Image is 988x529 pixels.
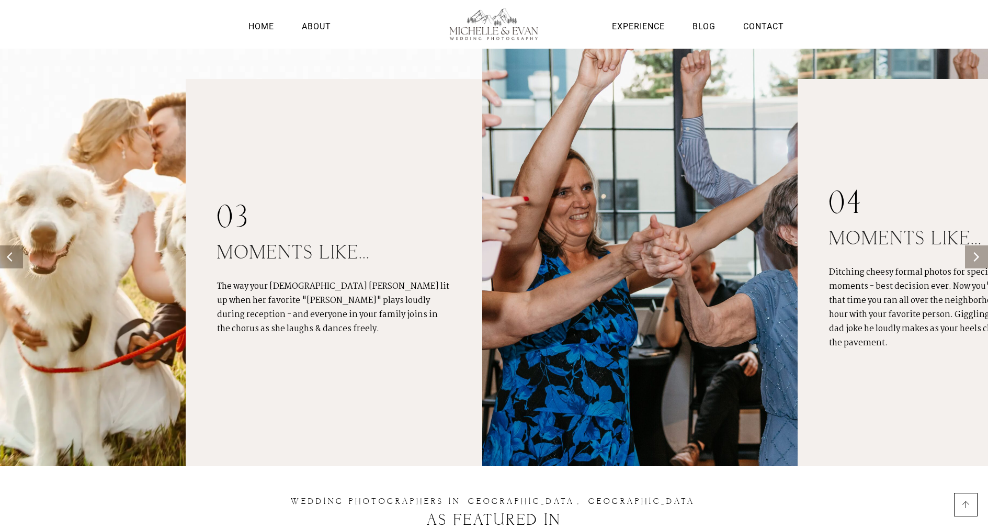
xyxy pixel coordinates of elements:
[299,19,334,33] a: About
[690,19,718,33] a: Blog
[217,239,451,269] h2: moments like...
[741,19,787,33] a: Contact
[246,19,277,33] a: Home
[194,498,795,505] h2: wedding photographers in [GEOGRAPHIC_DATA], [GEOGRAPHIC_DATA]
[217,199,451,238] div: 03
[609,19,667,33] a: Experience
[965,245,988,268] button: Next
[217,269,451,346] div: The way your [DEMOGRAPHIC_DATA] [PERSON_NAME] lit up when her favorite "[PERSON_NAME]" plays loud...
